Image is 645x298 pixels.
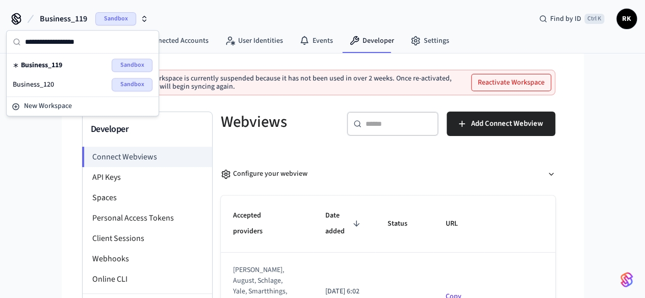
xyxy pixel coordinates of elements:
[221,160,555,187] button: Configure your webview
[446,216,471,232] span: URL
[472,74,551,91] button: Reactivate Workspace
[83,208,212,228] li: Personal Access Tokens
[83,228,212,249] li: Client Sessions
[112,78,152,91] span: Sandbox
[8,98,158,115] button: New Workspace
[21,60,62,70] span: Business_119
[402,32,457,50] a: Settings
[83,249,212,269] li: Webhooks
[82,147,212,167] li: Connect Webviews
[221,112,334,132] h5: Webviews
[13,79,54,90] span: Business_120
[95,12,136,25] span: Sandbox
[341,32,402,50] a: Developer
[447,112,555,136] button: Add Connect Webview
[83,167,212,187] li: API Keys
[616,9,637,29] button: RK
[291,32,341,50] a: Events
[107,74,468,91] p: This sandbox workspace is currently suspended because it has not been used in over 2 weeks. Once ...
[531,10,612,28] div: Find by IDCtrl K
[584,14,604,24] span: Ctrl K
[24,101,72,112] span: New Workspace
[40,13,87,25] span: Business_119
[325,208,363,240] span: Date added
[621,272,633,288] img: SeamLogoGradient.69752ec5.svg
[112,59,152,72] span: Sandbox
[617,10,636,28] span: RK
[91,122,204,137] h3: Developer
[83,187,212,208] li: Spaces
[233,208,301,240] span: Accepted providers
[550,14,581,24] span: Find by ID
[217,32,291,50] a: User Identities
[221,169,307,179] div: Configure your webview
[471,117,543,130] span: Add Connect Webview
[7,53,159,96] div: Suggestions
[83,269,212,289] li: Online CLI
[124,32,217,50] a: Connected Accounts
[388,216,421,232] span: Status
